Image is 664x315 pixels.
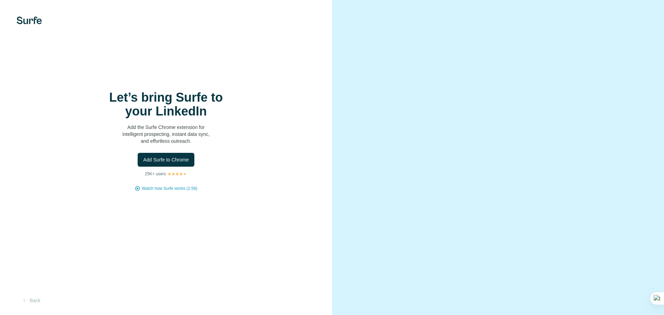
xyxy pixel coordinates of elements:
[138,153,194,167] button: Add Surfe to Chrome
[97,124,235,145] p: Add the Surfe Chrome extension for intelligent prospecting, instant data sync, and effortless out...
[142,185,197,192] button: Watch how Surfe works (1:58)
[97,91,235,118] h1: Let’s bring Surfe to your LinkedIn
[167,172,187,176] img: Rating Stars
[17,17,42,24] img: Surfe's logo
[145,171,166,177] p: 25K+ users
[17,294,45,307] button: Back
[143,156,189,163] span: Add Surfe to Chrome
